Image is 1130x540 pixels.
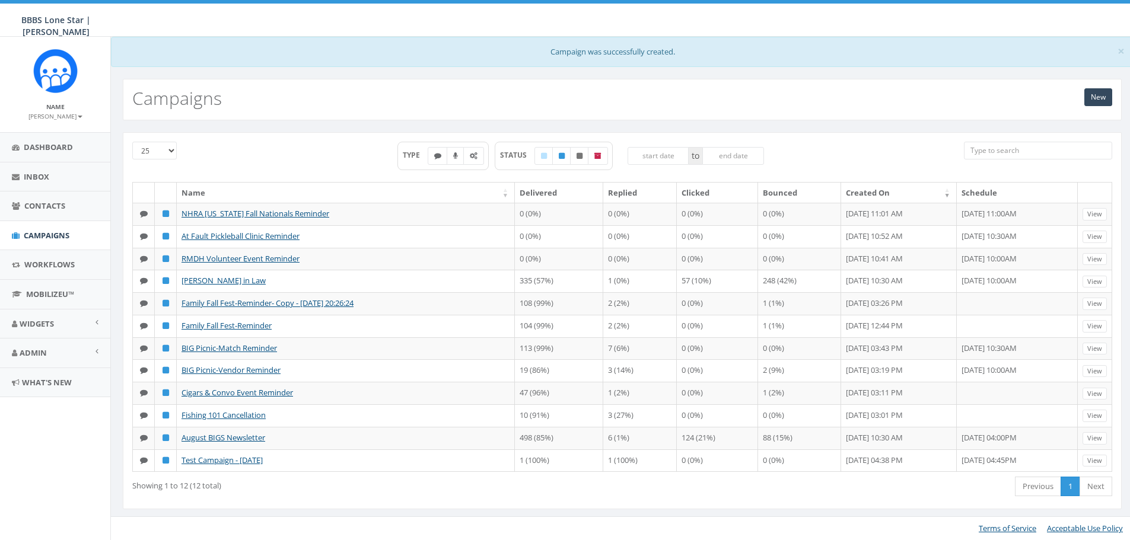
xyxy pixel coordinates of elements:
label: Archived [588,147,608,165]
th: Clicked [677,183,758,203]
i: Text SMS [140,277,148,285]
i: Text SMS [140,255,148,263]
i: Text SMS [140,366,148,374]
span: BBBS Lone Star | [PERSON_NAME] [21,14,91,37]
a: Next [1080,477,1112,496]
td: 0 (0%) [758,337,841,360]
td: 19 (86%) [515,359,603,382]
span: Admin [20,347,47,358]
td: [DATE] 04:00PM [957,427,1078,449]
label: Text SMS [428,147,448,165]
td: 0 (0%) [758,404,841,427]
td: [DATE] 10:00AM [957,248,1078,270]
a: NHRA [US_STATE] Fall Nationals Reminder [182,208,329,219]
td: [DATE] 10:41 AM [841,248,957,270]
td: [DATE] 03:11 PM [841,382,957,404]
a: View [1083,231,1107,243]
td: 0 (0%) [758,225,841,248]
a: View [1083,208,1107,221]
small: [PERSON_NAME] [28,112,82,120]
td: [DATE] 04:38 PM [841,449,957,472]
td: 0 (0%) [758,203,841,225]
td: 1 (0%) [603,270,677,292]
td: [DATE] 12:44 PM [841,315,957,337]
i: Text SMS [140,344,148,352]
span: Inbox [24,171,49,182]
i: Published [163,232,169,240]
td: 0 (0%) [603,248,677,270]
td: 1 (1%) [758,315,841,337]
a: Fishing 101 Cancellation [182,410,266,420]
i: Text SMS [140,456,148,464]
td: 2 (2%) [603,315,677,337]
input: start date [628,147,689,165]
span: Campaigns [24,230,69,241]
td: 0 (0%) [603,225,677,248]
td: [DATE] 10:30 AM [841,427,957,449]
th: Created On: activate to sort column ascending [841,183,957,203]
a: Test Campaign - [DATE] [182,455,263,465]
a: RMDH Volunteer Event Reminder [182,253,300,264]
i: Published [163,344,169,352]
span: Widgets [20,318,54,329]
a: BIG Picnic-Vendor Reminder [182,365,281,375]
span: Contacts [24,200,65,211]
i: Text SMS [140,411,148,419]
i: Published [163,299,169,307]
i: Published [163,255,169,263]
td: 0 (0%) [677,449,758,472]
td: 47 (96%) [515,382,603,404]
td: [DATE] 03:26 PM [841,292,957,315]
td: [DATE] 04:45PM [957,449,1078,472]
i: Text SMS [140,322,148,330]
td: 3 (14%) [603,359,677,382]
td: [DATE] 10:30 AM [841,270,957,292]
th: Name: activate to sort column ascending [177,183,515,203]
i: Published [559,152,565,159]
a: Family Fall Fest-Reminder- Copy - [DATE] 20:26:24 [182,298,354,308]
label: Ringless Voice Mail [447,147,464,165]
td: [DATE] 10:00AM [957,270,1078,292]
a: Previous [1015,477,1061,496]
td: 0 (0%) [677,292,758,315]
label: Draft [534,147,553,165]
th: Replied [603,183,677,203]
label: Unpublished [570,147,589,165]
td: 108 (99%) [515,292,603,315]
th: Delivered [515,183,603,203]
td: 0 (0%) [515,203,603,225]
td: 3 (27%) [603,404,677,427]
i: Text SMS [140,232,148,240]
span: What's New [22,377,72,388]
i: Draft [541,152,547,159]
td: 0 (0%) [758,449,841,472]
td: 0 (0%) [677,337,758,360]
div: Showing 1 to 12 (12 total) [132,475,530,491]
td: 0 (0%) [677,203,758,225]
a: At Fault Pickleball Clinic Reminder [182,231,300,241]
td: 124 (21%) [677,427,758,449]
i: Ringless Voice Mail [453,152,458,159]
span: Workflows [24,259,75,270]
td: 10 (91%) [515,404,603,427]
a: Acceptable Use Policy [1047,523,1123,533]
td: 0 (0%) [677,404,758,427]
i: Published [163,434,169,442]
td: 113 (99%) [515,337,603,360]
i: Text SMS [140,434,148,442]
td: 0 (0%) [515,225,603,248]
td: 0 (0%) [677,359,758,382]
td: 7 (6%) [603,337,677,360]
span: TYPE [403,150,428,160]
i: Unpublished [577,152,582,159]
a: View [1083,410,1107,422]
td: [DATE] 11:01 AM [841,203,957,225]
td: 1 (100%) [603,449,677,472]
td: 0 (0%) [677,382,758,404]
a: August BIGS Newsletter [182,432,265,443]
input: Type to search [964,142,1112,159]
i: Published [163,277,169,285]
span: × [1118,43,1125,59]
i: Published [163,366,169,374]
a: Terms of Service [979,523,1036,533]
